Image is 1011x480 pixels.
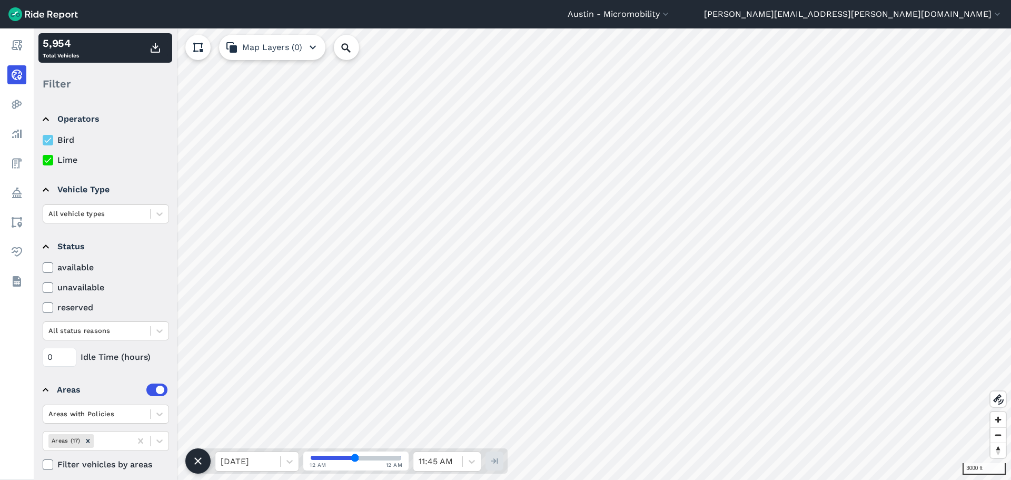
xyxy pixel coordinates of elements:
[43,458,169,471] label: Filter vehicles by areas
[7,124,26,143] a: Analyze
[386,461,403,469] span: 12 AM
[43,104,167,134] summary: Operators
[43,348,169,367] div: Idle Time (hours)
[7,65,26,84] a: Realtime
[990,443,1006,458] button: Reset bearing to north
[43,232,167,261] summary: Status
[38,67,172,100] div: Filter
[7,272,26,291] a: Datasets
[310,461,326,469] span: 12 AM
[704,8,1003,21] button: [PERSON_NAME][EMAIL_ADDRESS][PERSON_NAME][DOMAIN_NAME]
[7,183,26,202] a: Policy
[990,412,1006,427] button: Zoom in
[82,434,94,447] div: Remove Areas (17)
[568,8,671,21] button: Austin - Micromobility
[8,7,78,21] img: Ride Report
[43,35,79,61] div: Total Vehicles
[7,213,26,232] a: Areas
[34,28,1011,480] canvas: Map
[219,35,325,60] button: Map Layers (0)
[7,95,26,114] a: Heatmaps
[43,281,169,294] label: unavailable
[7,154,26,173] a: Fees
[990,427,1006,443] button: Zoom out
[43,134,169,146] label: Bird
[7,242,26,261] a: Health
[43,301,169,314] label: reserved
[43,35,79,51] div: 5,954
[7,36,26,55] a: Report
[43,375,167,405] summary: Areas
[43,261,169,274] label: available
[57,384,167,396] div: Areas
[43,154,169,166] label: Lime
[963,463,1006,475] div: 3000 ft
[48,434,82,447] div: Areas (17)
[334,35,376,60] input: Search Location or Vehicles
[43,175,167,204] summary: Vehicle Type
